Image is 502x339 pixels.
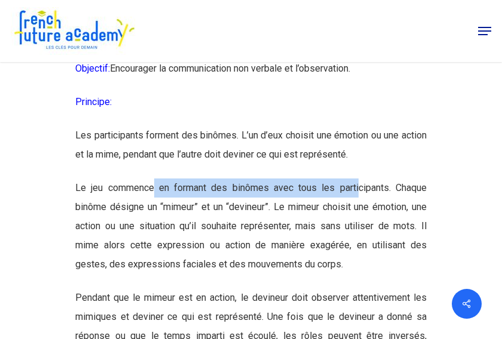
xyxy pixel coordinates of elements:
[75,63,110,74] span: Objectif:
[75,126,427,178] p: Les participants forment des binômes. L’un d’eux choisit une émotion ou une action et la mime, pe...
[75,96,112,107] span: Principe:
[75,59,427,93] p: Encourager la communication non verbale et l’observation.
[75,178,427,288] p: Le jeu commence en formant des binômes avec tous les participants. Chaque binôme désigne un “mime...
[11,7,137,55] img: French Future Academy
[478,25,491,37] a: Navigation Menu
